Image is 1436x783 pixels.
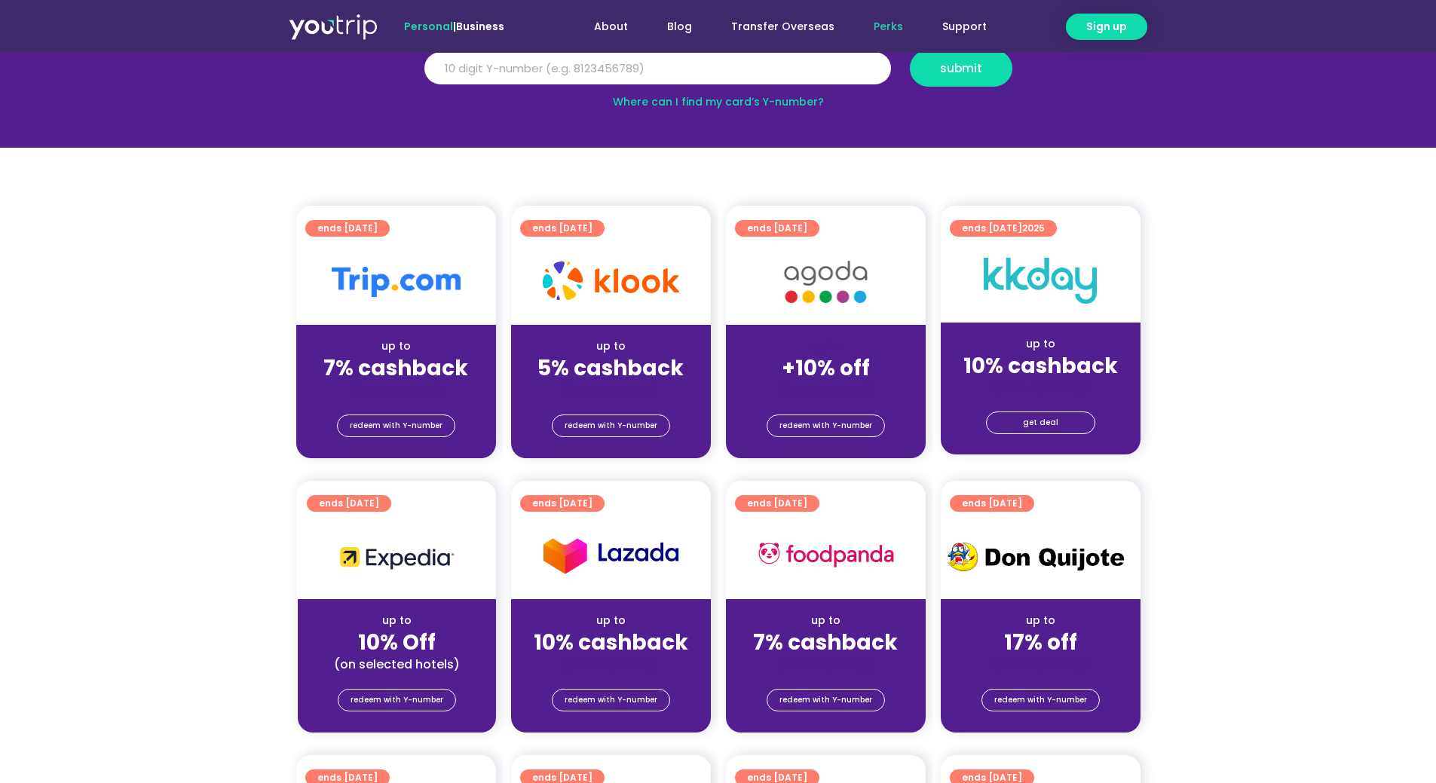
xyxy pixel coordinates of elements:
span: redeem with Y-number [779,415,872,436]
a: Business [456,19,504,34]
a: Transfer Overseas [712,13,854,41]
a: redeem with Y-number [981,689,1100,711]
a: redeem with Y-number [767,689,885,711]
div: (for stays only) [523,382,699,398]
a: get deal [986,411,1095,434]
nav: Menu [545,13,1006,41]
span: ends [DATE] [962,495,1022,512]
div: up to [953,336,1128,352]
div: (for stays only) [738,656,914,672]
button: submit [910,50,1012,87]
span: redeem with Y-number [351,690,443,711]
span: ends [DATE] [747,495,807,512]
a: redeem with Y-number [338,689,456,711]
span: ends [DATE] [319,495,379,512]
span: ends [DATE] [532,220,592,237]
a: Blog [648,13,712,41]
span: redeem with Y-number [994,690,1087,711]
div: (for stays only) [953,380,1128,396]
a: redeem with Y-number [337,414,455,437]
a: ends [DATE] [735,495,819,512]
a: redeem with Y-number [767,414,885,437]
strong: 10% cashback [534,628,688,657]
a: ends [DATE] [305,220,390,237]
a: ends [DATE] [950,495,1034,512]
a: ends [DATE] [520,495,605,512]
a: ends [DATE] [307,495,391,512]
span: ends [DATE] [962,220,1045,237]
span: redeem with Y-number [565,415,657,436]
div: up to [523,613,699,629]
span: up to [812,338,840,353]
span: | [404,19,504,34]
a: ends [DATE] [735,220,819,237]
span: Sign up [1086,19,1127,35]
span: 2025 [1022,222,1045,234]
strong: +10% off [782,353,870,383]
a: Perks [854,13,923,41]
span: submit [940,63,982,74]
strong: 7% cashback [323,353,468,383]
strong: 10% cashback [963,351,1118,381]
span: ends [DATE] [317,220,378,237]
a: redeem with Y-number [552,689,670,711]
div: (for stays only) [523,656,699,672]
span: get deal [1023,412,1058,433]
div: up to [738,613,914,629]
a: Sign up [1066,14,1147,40]
div: up to [953,613,1128,629]
div: up to [310,613,484,629]
div: (on selected hotels) [310,656,484,672]
div: up to [523,338,699,354]
strong: 17% off [1004,628,1077,657]
strong: 10% Off [358,628,436,657]
a: Where can I find my card’s Y-number? [613,94,824,109]
span: ends [DATE] [747,220,807,237]
form: Y Number [424,50,1012,98]
a: ends [DATE] [520,220,605,237]
a: redeem with Y-number [552,414,670,437]
a: Support [923,13,1006,41]
a: ends [DATE]2025 [950,220,1057,237]
div: up to [308,338,484,354]
input: 10 digit Y-number (e.g. 8123456789) [424,52,891,85]
strong: 7% cashback [753,628,898,657]
span: redeem with Y-number [779,690,872,711]
a: About [574,13,648,41]
div: (for stays only) [308,382,484,398]
strong: 5% cashback [537,353,684,383]
span: redeem with Y-number [350,415,442,436]
span: redeem with Y-number [565,690,657,711]
div: (for stays only) [738,382,914,398]
span: Personal [404,19,453,34]
span: ends [DATE] [532,495,592,512]
div: (for stays only) [953,656,1128,672]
